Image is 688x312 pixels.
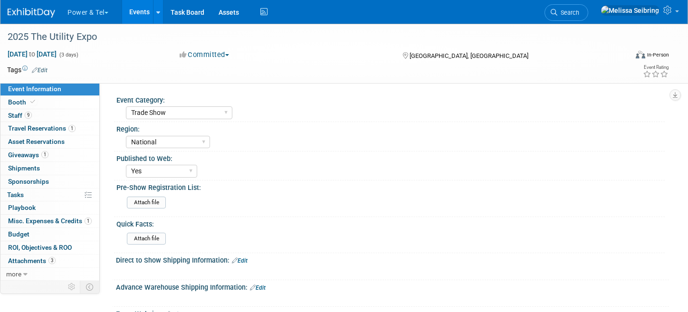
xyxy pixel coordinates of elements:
a: Shipments [0,162,99,175]
span: Staff [8,112,32,119]
img: Melissa Seibring [601,5,659,16]
a: Giveaways1 [0,149,99,161]
a: Edit [250,284,266,291]
span: Attachments [8,257,56,265]
div: Event Format [571,49,669,64]
a: Tasks [0,189,99,201]
a: Event Information [0,83,99,95]
img: ExhibitDay [8,8,55,18]
button: Committed [176,50,233,60]
span: Shipments [8,164,40,172]
a: Travel Reservations1 [0,122,99,135]
span: Budget [8,230,29,238]
a: Search [545,4,588,21]
span: [DATE] [DATE] [7,50,57,58]
span: Misc. Expenses & Credits [8,217,92,225]
span: Booth [8,98,37,106]
td: Toggle Event Tabs [80,281,100,293]
a: Playbook [0,201,99,214]
span: more [6,270,21,278]
span: [GEOGRAPHIC_DATA], [GEOGRAPHIC_DATA] [410,52,528,59]
a: Budget [0,228,99,241]
span: 1 [85,217,92,225]
a: Booth [0,96,99,109]
span: Giveaways [8,151,48,159]
div: In-Person [647,51,669,58]
td: Personalize Event Tab Strip [64,281,80,293]
span: Sponsorships [8,178,49,185]
div: Region: [116,122,665,134]
a: Misc. Expenses & Credits1 [0,215,99,227]
a: Asset Reservations [0,135,99,148]
div: Event Rating [643,65,669,70]
span: ROI, Objectives & ROO [8,244,72,251]
span: Search [557,9,579,16]
div: Pre-Show Registration List: [116,180,665,192]
a: Sponsorships [0,175,99,188]
span: Playbook [8,204,36,211]
a: Edit [232,257,248,264]
a: Attachments3 [0,255,99,267]
span: Event Information [8,85,61,93]
div: Direct to Show Shipping Information: [116,253,669,265]
div: Advance Warehouse Shipping Information: [116,280,669,293]
a: Staff9 [0,109,99,122]
div: Quick Facts: [116,217,665,229]
div: Event Category: [116,93,665,105]
a: Edit [32,67,48,74]
div: 2025 The Utility Expo [4,28,612,46]
div: Published to Web: [116,151,665,163]
a: more [0,268,99,281]
span: Asset Reservations [8,138,65,145]
span: 3 [48,257,56,264]
td: Tags [7,65,48,75]
span: 9 [25,112,32,119]
span: Tasks [7,191,24,199]
span: 1 [41,151,48,158]
span: to [28,50,37,58]
span: Travel Reservations [8,124,76,132]
span: (3 days) [58,52,78,58]
span: 1 [68,125,76,132]
a: ROI, Objectives & ROO [0,241,99,254]
img: Format-Inperson.png [636,51,645,58]
i: Booth reservation complete [30,99,35,104]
